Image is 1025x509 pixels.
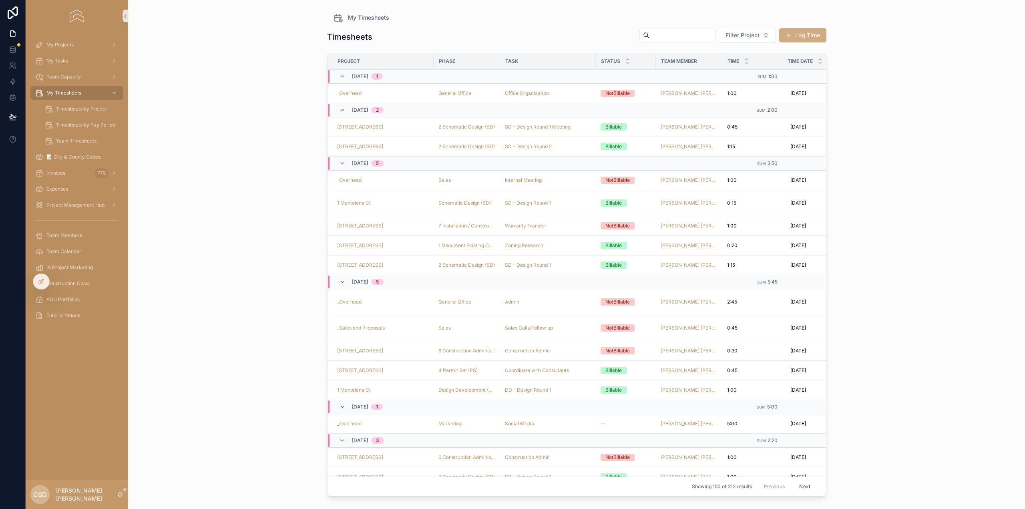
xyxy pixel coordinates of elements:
div: scrollable content [26,32,128,333]
a: 0:20 [727,242,778,249]
span: [DATE] [352,160,368,167]
a: Billable [601,367,651,374]
a: Billable [601,242,651,249]
a: Warranty Transfer [505,223,547,229]
a: _Overhead [337,90,429,97]
a: NotBillable [601,177,651,184]
span: 1 Montelena Ct [337,387,371,393]
a: [PERSON_NAME] [PERSON_NAME] [661,387,717,393]
a: Schematic Design (SD) [438,200,491,206]
a: NotBillable [601,298,651,306]
a: [STREET_ADDRESS] [337,223,429,229]
a: _Overhead [337,299,429,305]
span: General Office [438,299,471,305]
span: [DATE] [790,420,806,427]
a: 2 Schematic Design (SD) [438,262,495,268]
a: [STREET_ADDRESS] [337,143,383,150]
a: Social Media [505,420,534,427]
a: 1:15 [727,143,778,150]
div: 773 [95,168,108,178]
div: Billable [605,123,622,131]
span: [DATE] [790,262,806,268]
a: [STREET_ADDRESS] [337,367,383,374]
a: [DATE] [787,87,845,100]
div: Billable [605,242,622,249]
span: Sales [438,325,451,331]
span: 0:45 [727,124,738,130]
a: SD - Design Round 1 Meeting [505,124,591,130]
a: Office Organization [505,90,591,97]
a: Internal Meeting [505,177,591,183]
span: 1:00 [727,90,737,97]
a: SD - Design Round 1 [505,200,551,206]
button: Select Button [719,28,776,43]
span: 1:15 [727,143,735,150]
a: [PERSON_NAME] [PERSON_NAME] [661,299,717,305]
span: [DATE] [790,348,806,354]
a: SD - Design Round 2 [505,143,552,150]
span: [DATE] [790,223,806,229]
a: [STREET_ADDRESS] [337,242,429,249]
span: [DATE] [790,143,806,150]
a: SD - Design Round 1 Meeting [505,124,571,130]
a: [DATE] [787,121,845,133]
a: [PERSON_NAME] [PERSON_NAME] [661,200,717,206]
span: Sales Calls/Follow up [505,325,553,331]
span: Construction Costs [46,280,90,287]
span: Team Capacity [46,74,81,80]
a: Internal Meeting [505,177,542,183]
a: [PERSON_NAME] [PERSON_NAME] [661,420,717,427]
a: General Office [438,90,495,97]
a: Sales [438,325,495,331]
div: Billable [605,199,622,207]
a: [DATE] [787,259,845,272]
a: [DATE] [787,344,845,357]
a: Sales [438,177,451,183]
a: Construction Costs [30,276,123,291]
a: [DATE] [787,239,845,252]
a: 2 Schematic Design (SD) [438,143,495,150]
span: 2:45 [727,299,737,305]
a: Team Calendar [30,244,123,259]
span: SD - Design Round 1 [505,262,551,268]
span: _Overhead [337,90,362,97]
span: 1:00 [727,223,737,229]
div: Billable [605,262,622,269]
a: 6 Construction Administration ([GEOGRAPHIC_DATA]) [438,348,495,354]
a: Zoning Research [505,242,591,249]
a: _Sales and Proposals [337,325,385,331]
a: [STREET_ADDRESS] [337,124,429,130]
a: [PERSON_NAME] [PERSON_NAME] [661,177,717,183]
a: _Overhead [337,420,362,427]
a: [PERSON_NAME] [PERSON_NAME] [661,325,717,331]
span: My Tasks [46,58,68,64]
span: [DATE] [790,177,806,183]
a: [DATE] [787,140,845,153]
a: DD - Design Round 1 [505,387,551,393]
a: [PERSON_NAME] [PERSON_NAME] [661,223,717,229]
a: NotBillable [601,324,651,332]
span: [DATE] [790,387,806,393]
span: [DATE] [790,367,806,374]
span: _Overhead [337,177,362,183]
a: 0:45 [727,325,778,331]
div: Billable [605,386,622,394]
span: 2 Schematic Design (SD) [438,124,495,130]
a: General Office [438,299,495,305]
a: [PERSON_NAME] [PERSON_NAME] [661,90,717,97]
a: [PERSON_NAME] [PERSON_NAME] [661,262,717,268]
span: _Overhead [337,299,362,305]
span: [DATE] [790,325,806,331]
span: 1 Document Existing Conditions (DEC) [438,242,495,249]
a: Timesheets by Pay Period [40,118,123,132]
a: Team Members [30,228,123,243]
